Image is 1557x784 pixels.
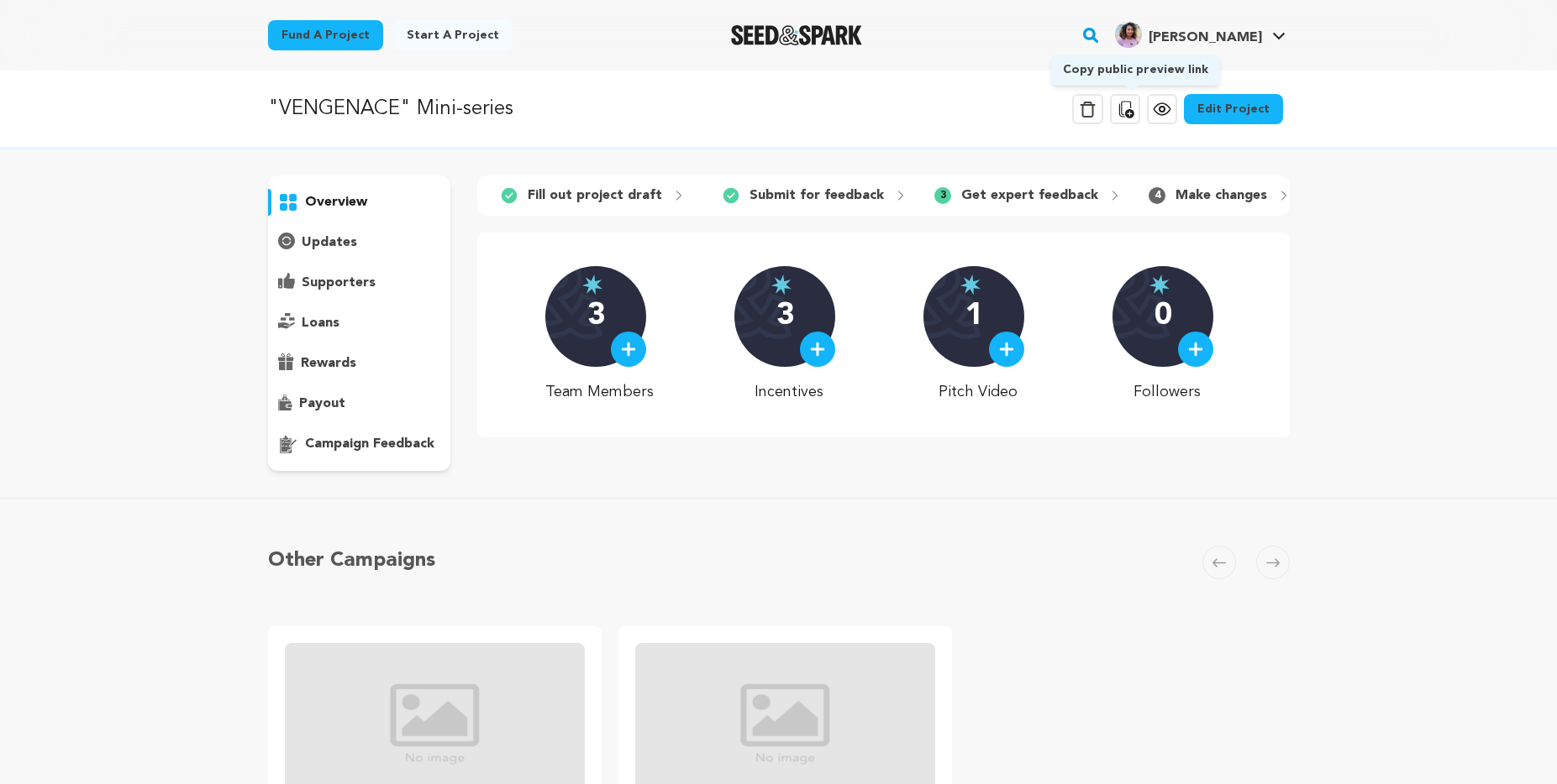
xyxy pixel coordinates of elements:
p: Get expert feedback [961,186,1098,206]
button: updates [268,229,451,256]
p: overview [305,192,367,212]
button: payout [268,390,451,417]
p: updates [302,233,357,253]
p: 1 [965,300,983,333]
p: 3 [776,300,794,333]
div: Liz N.'s Profile [1115,21,1262,48]
span: [PERSON_NAME] [1149,31,1262,44]
p: Pitch Video [923,380,1032,404]
button: campaign feedback [268,431,451,457]
img: plus.svg [1188,342,1203,357]
a: Fund a project [268,20,383,50]
h5: Other Campaigns [268,546,435,576]
button: loans [268,310,451,337]
button: rewards [268,350,451,377]
img: plus.svg [621,342,636,357]
button: overview [268,189,451,216]
img: Seed&Spark Logo Dark Mode [731,25,863,45]
a: Edit Project [1184,94,1283,124]
p: 3 [587,300,605,333]
img: plus.svg [999,342,1014,357]
p: supporters [302,273,376,293]
p: Team Members [545,380,654,404]
img: 162f4e2e35f23759.jpg [1115,21,1142,48]
a: Start a project [393,20,513,50]
p: Fill out project draft [528,186,662,206]
p: payout [299,394,345,414]
img: plus.svg [810,342,825,357]
a: Liz N.'s Profile [1112,18,1289,48]
span: 4 [1149,187,1165,204]
button: supporters [268,269,451,296]
p: rewards [301,353,356,374]
p: campaign feedback [305,434,434,454]
p: 0 [1155,300,1172,333]
a: Seed&Spark Homepage [731,25,863,45]
span: Liz N.'s Profile [1112,18,1289,53]
span: 3 [934,187,951,204]
p: Incentives [734,380,843,404]
p: loans [302,313,339,333]
p: Followers [1113,380,1221,404]
p: Submit for feedback [750,186,884,206]
p: Make changes [1176,186,1267,206]
p: "VENGENACE" Mini-series [268,94,513,124]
